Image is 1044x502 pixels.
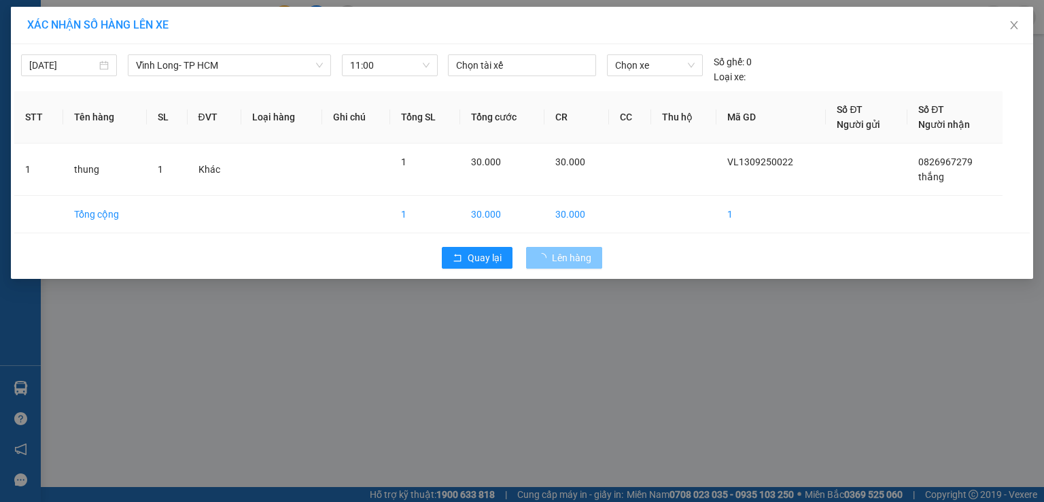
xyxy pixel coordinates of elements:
td: 1 [390,196,461,233]
li: Trung Kiên [7,7,197,33]
span: 30.000 [471,156,501,167]
span: Số ĐT [918,104,944,115]
span: 1 [158,164,163,175]
span: environment [7,76,16,85]
span: 1 [401,156,406,167]
span: Số ghế: [714,54,744,69]
span: rollback [453,253,462,264]
th: Tổng SL [390,91,461,144]
td: 30.000 [544,196,609,233]
span: Loại xe: [714,69,746,84]
span: Người gửi [837,119,880,130]
th: ĐVT [188,91,242,144]
b: Siêu thị Coop Mart trung tâm [GEOGRAPHIC_DATA], [GEOGRAPHIC_DATA] [7,75,91,161]
span: 30.000 [555,156,585,167]
button: Lên hàng [526,247,602,269]
span: loading [537,253,552,263]
span: VL1309250022 [727,156,793,167]
li: VP Vĩnh Long [7,58,94,73]
span: down [315,61,324,69]
th: Ghi chú [322,91,390,144]
div: 0 [714,54,752,69]
span: 0826967279 [918,156,973,167]
img: logo.jpg [7,7,54,54]
th: Thu hộ [651,91,716,144]
span: Vĩnh Long- TP HCM [136,55,323,76]
td: 30.000 [460,196,544,233]
span: XÁC NHẬN SỐ HÀNG LÊN XE [27,18,169,31]
span: 11:00 [350,55,430,76]
th: CR [544,91,609,144]
th: Tên hàng [63,91,146,144]
span: thắng [918,171,944,182]
span: Quay lại [468,250,502,265]
th: CC [609,91,651,144]
span: Chọn xe [615,55,694,76]
th: STT [14,91,63,144]
td: thung [63,144,146,196]
td: 1 [14,144,63,196]
span: Số ĐT [837,104,863,115]
span: Lên hàng [552,250,591,265]
b: [STREET_ADDRESS] [94,90,179,101]
th: Mã GD [716,91,826,144]
th: Tổng cước [460,91,544,144]
th: SL [147,91,188,144]
th: Loại hàng [241,91,322,144]
td: Khác [188,144,242,196]
button: rollbackQuay lại [442,247,512,269]
td: Tổng cộng [63,196,146,233]
span: Người nhận [918,119,970,130]
td: 1 [716,196,826,233]
button: Close [995,7,1033,45]
span: close [1009,20,1020,31]
li: VP Quận 5 [94,58,181,73]
span: environment [94,76,103,85]
input: 13/09/2025 [29,58,97,73]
